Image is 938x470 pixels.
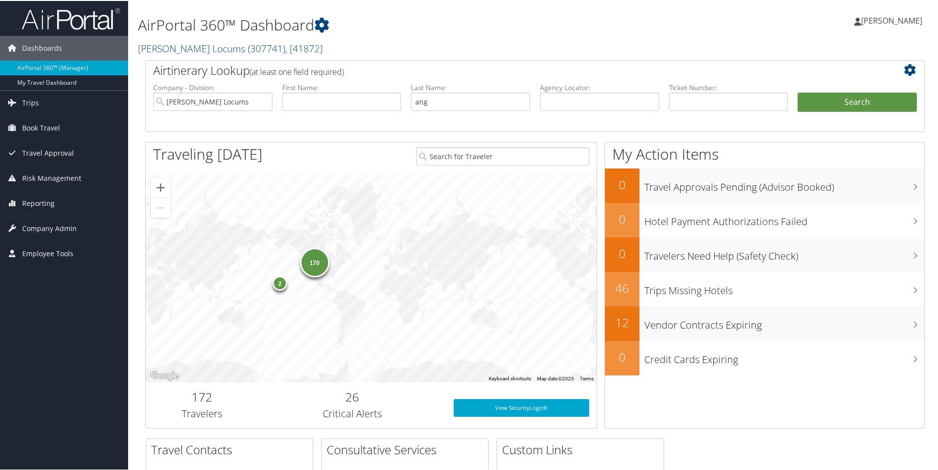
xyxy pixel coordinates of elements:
[138,41,323,54] a: [PERSON_NAME] Locums
[580,375,594,380] a: Terms (opens in new tab)
[151,177,170,197] button: Zoom in
[250,66,344,76] span: (at least one field required)
[537,375,574,380] span: Map data ©2025
[300,246,330,276] div: 170
[151,197,170,217] button: Zoom out
[411,82,530,92] label: Last Name:
[22,6,120,30] img: airportal-logo.png
[644,243,924,262] h3: Travelers Need Help (Safety Check)
[605,313,639,330] h2: 12
[605,271,924,305] a: 46Trips Missing Hotels
[644,174,924,193] h3: Travel Approvals Pending (Advisor Booked)
[489,374,531,381] button: Keyboard shortcuts
[273,275,288,290] div: 2
[644,347,924,366] h3: Credit Cards Expiring
[416,146,589,165] input: Search for Traveler
[153,388,251,404] h2: 172
[138,14,668,34] h1: AirPortal 360™ Dashboard
[22,140,74,165] span: Travel Approval
[248,41,285,54] span: ( 307741 )
[605,340,924,374] a: 0Credit Cards Expiring
[644,209,924,228] h3: Hotel Payment Authorizations Failed
[454,398,589,416] a: View SecurityLogic®
[502,440,664,457] h2: Custom Links
[605,202,924,236] a: 0Hotel Payment Authorizations Failed
[605,143,924,164] h1: My Action Items
[148,369,181,381] img: Google
[266,406,439,420] h3: Critical Alerts
[153,82,272,92] label: Company - Division:
[22,190,55,215] span: Reporting
[266,388,439,404] h2: 26
[282,82,402,92] label: First Name:
[540,82,659,92] label: Agency Locator:
[22,115,60,139] span: Book Travel
[605,210,639,227] h2: 0
[798,92,917,111] button: Search
[148,369,181,381] a: Open this area in Google Maps (opens a new window)
[854,5,932,34] a: [PERSON_NAME]
[153,406,251,420] h3: Travelers
[22,240,73,265] span: Employee Tools
[605,244,639,261] h2: 0
[285,41,323,54] span: , [ 41872 ]
[605,348,639,365] h2: 0
[151,440,313,457] h2: Travel Contacts
[861,14,922,25] span: [PERSON_NAME]
[22,90,39,114] span: Trips
[22,215,77,240] span: Company Admin
[605,305,924,340] a: 12Vendor Contracts Expiring
[644,278,924,297] h3: Trips Missing Hotels
[644,312,924,331] h3: Vendor Contracts Expiring
[605,279,639,296] h2: 46
[605,175,639,192] h2: 0
[22,165,81,190] span: Risk Management
[153,61,852,78] h2: Airtinerary Lookup
[605,168,924,202] a: 0Travel Approvals Pending (Advisor Booked)
[327,440,488,457] h2: Consultative Services
[669,82,788,92] label: Ticket Number:
[22,35,62,60] span: Dashboards
[605,236,924,271] a: 0Travelers Need Help (Safety Check)
[153,143,263,164] h1: Traveling [DATE]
